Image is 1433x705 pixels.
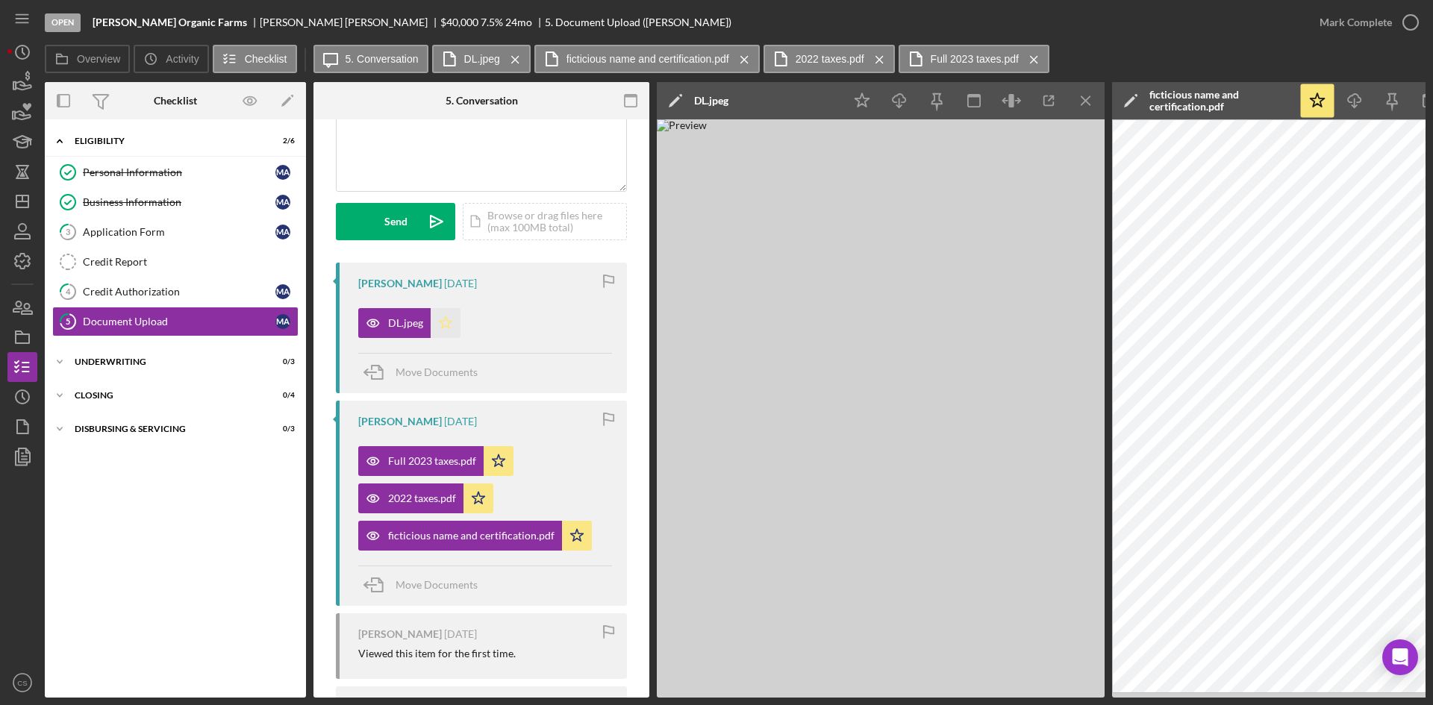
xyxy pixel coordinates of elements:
div: 2 / 6 [268,137,295,145]
span: $40,000 [440,16,478,28]
button: Overview [45,45,130,73]
label: Activity [166,53,199,65]
div: M A [275,314,290,329]
text: CS [17,679,27,687]
tspan: 3 [66,227,70,236]
a: 3Application FormMA [52,217,299,247]
div: Send [384,203,408,240]
time: 2025-09-15 03:25 [444,416,477,427]
label: Full 2023 taxes.pdf [931,53,1019,65]
div: Underwriting [75,357,257,366]
div: [PERSON_NAME] [PERSON_NAME] [260,16,440,28]
div: Checklist [154,95,197,107]
button: DL.jpeg [358,308,461,338]
button: 5. Conversation [313,45,428,73]
button: CS [7,668,37,698]
button: 2022 taxes.pdf [358,483,493,513]
button: ficticious name and certification.pdf [534,45,760,73]
label: Checklist [245,53,287,65]
div: ficticious name and certification.pdf [1149,89,1291,113]
button: Full 2023 taxes.pdf [358,446,513,476]
div: Credit Report [83,256,298,268]
div: M A [275,195,290,210]
div: 0 / 4 [268,391,295,400]
label: DL.jpeg [464,53,500,65]
button: Activity [134,45,208,73]
button: ficticious name and certification.pdf [358,521,592,551]
button: 2022 taxes.pdf [764,45,895,73]
div: M A [275,165,290,180]
div: DL.jpeg [694,95,728,107]
div: 5. Conversation [446,95,518,107]
span: Move Documents [396,578,478,591]
div: M A [275,284,290,299]
div: Open [45,13,81,32]
div: M A [275,225,290,239]
div: Eligibility [75,137,257,145]
a: Credit Report [52,247,299,277]
a: Personal InformationMA [52,157,299,187]
div: Closing [75,391,257,400]
div: [PERSON_NAME] [358,416,442,427]
button: DL.jpeg [432,45,531,73]
label: 5. Conversation [346,53,419,65]
tspan: 4 [66,286,71,296]
button: Checklist [213,45,297,73]
a: 4Credit AuthorizationMA [52,277,299,307]
time: 2025-09-15 03:26 [444,278,477,289]
div: Personal Information [83,166,275,178]
button: Mark Complete [1305,7,1426,37]
div: Disbursing & Servicing [75,424,257,433]
div: DL.jpeg [388,317,423,329]
div: 0 / 3 [268,424,295,433]
div: 5. Document Upload ([PERSON_NAME]) [545,16,731,28]
div: [PERSON_NAME] [358,278,442,289]
time: 2025-09-15 03:24 [444,628,477,640]
label: Overview [77,53,120,65]
button: Move Documents [358,566,493,604]
div: Mark Complete [1320,7,1392,37]
div: Application Form [83,226,275,238]
b: [PERSON_NAME] Organic Farms [93,16,247,28]
div: 24 mo [505,16,532,28]
label: 2022 taxes.pdf [796,53,864,65]
label: ficticious name and certification.pdf [566,53,729,65]
img: Preview [657,119,1105,698]
tspan: 5 [66,316,70,326]
button: Full 2023 taxes.pdf [899,45,1049,73]
div: ficticious name and certification.pdf [388,530,555,542]
a: Business InformationMA [52,187,299,217]
div: 0 / 3 [268,357,295,366]
div: 2022 taxes.pdf [388,492,456,504]
div: Viewed this item for the first time. [358,648,516,659]
span: Move Documents [396,366,478,378]
div: Document Upload [83,316,275,328]
div: Credit Authorization [83,286,275,298]
div: 7.5 % [481,16,503,28]
div: Open Intercom Messenger [1382,639,1418,675]
div: [PERSON_NAME] [358,628,442,640]
div: Full 2023 taxes.pdf [388,455,476,467]
button: Send [336,203,455,240]
button: Move Documents [358,354,493,391]
a: 5Document UploadMA [52,307,299,336]
div: Business Information [83,196,275,208]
